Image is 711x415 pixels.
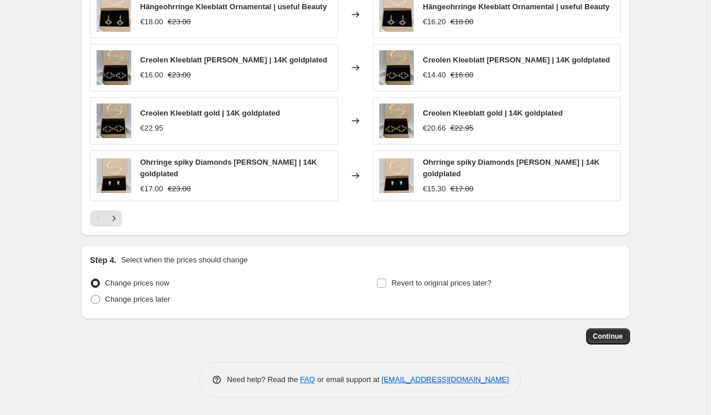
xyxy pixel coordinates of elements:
span: Change prices now [105,279,169,287]
a: FAQ [300,375,315,384]
span: Need help? Read the [227,375,301,384]
strike: €23.00 [168,16,191,28]
img: DSC_0073_7a207579-29dc-4ee1-bc1e-d83511661f9a_80x.jpg [379,50,414,85]
div: €17.00 [140,183,164,195]
div: €18.00 [140,16,164,28]
span: Hängeohrringe Kleeblatt Ornamental | useful Beauty [140,2,327,11]
button: Next [106,210,122,227]
span: Creolen Kleeblatt [PERSON_NAME] | 14K goldplated [423,55,610,64]
div: €14.40 [423,69,446,81]
strike: €18.00 [450,16,473,28]
img: DSC_0072_9070f329-5e9a-43a9-ab82-b4301e444f62_80x.jpg [97,103,131,138]
img: DSC_0066_0a503417-8dff-40b1-a2f0-66379656078b_80x.jpg [97,158,131,193]
div: €20.66 [423,123,446,134]
strike: €22.95 [450,123,473,134]
strike: €23.00 [168,183,191,195]
div: €16.20 [423,16,446,28]
span: Continue [593,332,623,341]
span: Change prices later [105,295,171,303]
div: €15.30 [423,183,446,195]
nav: Pagination [90,210,122,227]
span: Creolen Kleeblatt gold | 14K goldplated [423,109,563,117]
img: DSC_0066_0a503417-8dff-40b1-a2f0-66379656078b_80x.jpg [379,158,414,193]
h2: Step 4. [90,254,117,266]
div: €16.00 [140,69,164,81]
span: Creolen Kleeblatt gold | 14K goldplated [140,109,280,117]
span: Creolen Kleeblatt [PERSON_NAME] | 14K goldplated [140,55,328,64]
strike: €16.00 [450,69,473,81]
p: Select when the prices should change [121,254,247,266]
strike: €23.00 [168,69,191,81]
span: Hängeohrringe Kleeblatt Ornamental | useful Beauty [423,2,610,11]
button: Continue [586,328,630,344]
strike: €17.00 [450,183,473,195]
img: DSC_0072_9070f329-5e9a-43a9-ab82-b4301e444f62_80x.jpg [379,103,414,138]
span: Ohrringe spiky Diamonds [PERSON_NAME] | 14K goldplated [423,158,600,178]
span: Ohrringe spiky Diamonds [PERSON_NAME] | 14K goldplated [140,158,317,178]
a: [EMAIL_ADDRESS][DOMAIN_NAME] [382,375,509,384]
span: Revert to original prices later? [391,279,491,287]
img: DSC_0073_7a207579-29dc-4ee1-bc1e-d83511661f9a_80x.jpg [97,50,131,85]
div: €22.95 [140,123,164,134]
span: or email support at [315,375,382,384]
